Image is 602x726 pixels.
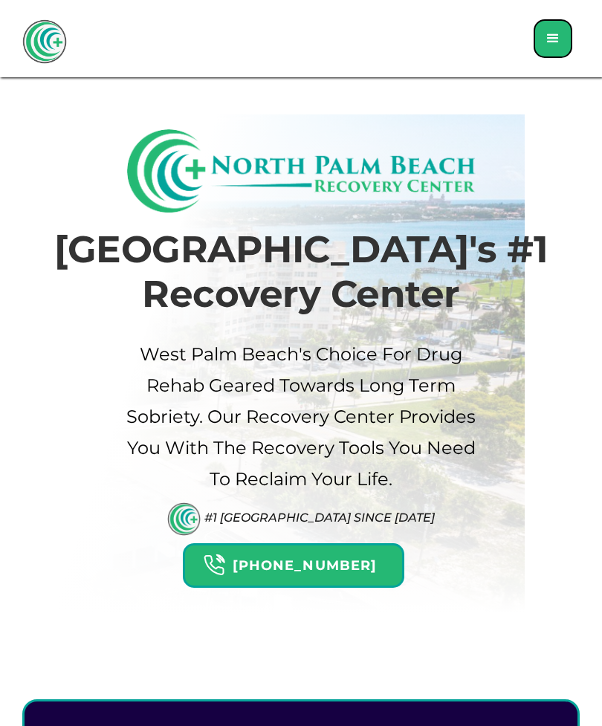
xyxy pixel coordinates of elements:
[127,129,476,213] img: North Palm Beach Recovery Logo (Rectangle)
[204,511,435,525] div: #1 [GEOGRAPHIC_DATA] Since [DATE]
[233,557,377,574] strong: [PHONE_NUMBER]
[534,19,572,58] div: menu
[203,554,225,577] img: Header Calendar Icons
[183,536,419,588] a: Header Calendar Icons[PHONE_NUMBER]
[45,227,557,317] h1: [GEOGRAPHIC_DATA]'s #1 Recovery Center
[22,19,67,64] a: home
[122,339,481,495] p: West palm beach's Choice For drug Rehab Geared Towards Long term sobriety. Our Recovery Center pr...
